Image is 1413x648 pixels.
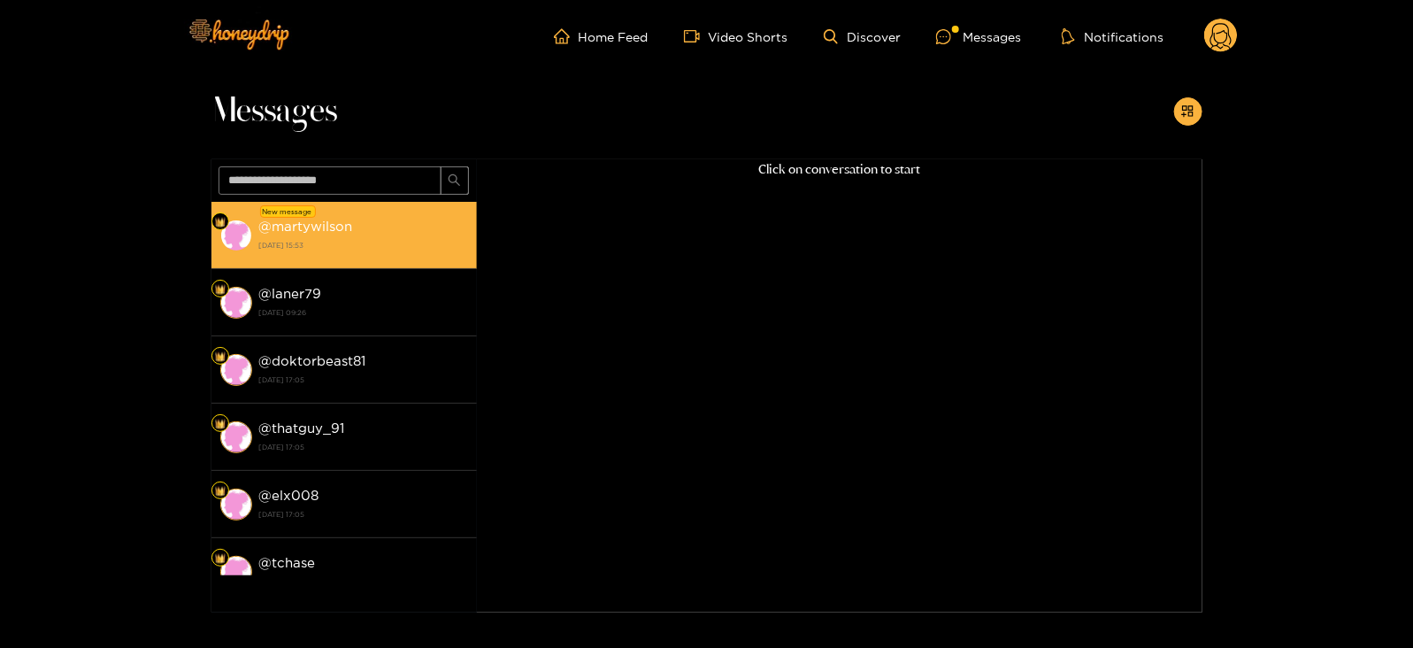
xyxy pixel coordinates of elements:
strong: [DATE] 17:05 [259,372,468,388]
strong: @ doktorbeast81 [259,353,366,368]
img: Fan Level [215,486,226,497]
strong: @ laner79 [259,286,322,301]
strong: @ thatguy_91 [259,420,345,436]
img: conversation [220,354,252,386]
span: Messages [211,90,338,133]
strong: @ elx008 [259,488,319,503]
div: New message [260,205,316,218]
img: Fan Level [215,284,226,295]
strong: @ martywilson [259,219,353,234]
strong: [DATE] 17:05 [259,574,468,590]
img: conversation [220,556,252,588]
p: Click on conversation to start [477,159,1202,180]
img: Fan Level [215,351,226,362]
div: Messages [936,27,1021,47]
strong: [DATE] 17:05 [259,506,468,522]
span: appstore-add [1181,104,1194,120]
span: video-camera [684,28,709,44]
img: conversation [220,421,252,453]
button: appstore-add [1174,97,1202,126]
button: Notifications [1056,27,1169,45]
span: home [554,28,579,44]
img: conversation [220,220,252,251]
strong: @ tchase [259,555,316,570]
span: search [448,174,461,189]
a: Discover [824,29,901,44]
a: Home Feed [554,28,649,44]
strong: [DATE] 17:05 [259,439,468,455]
a: Video Shorts [684,28,788,44]
button: search [441,166,469,195]
img: Fan Level [215,553,226,564]
img: conversation [220,489,252,521]
img: conversation [220,287,252,319]
img: Fan Level [215,217,226,228]
strong: [DATE] 09:26 [259,305,468,320]
img: Fan Level [215,419,226,429]
strong: [DATE] 15:53 [259,237,468,253]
